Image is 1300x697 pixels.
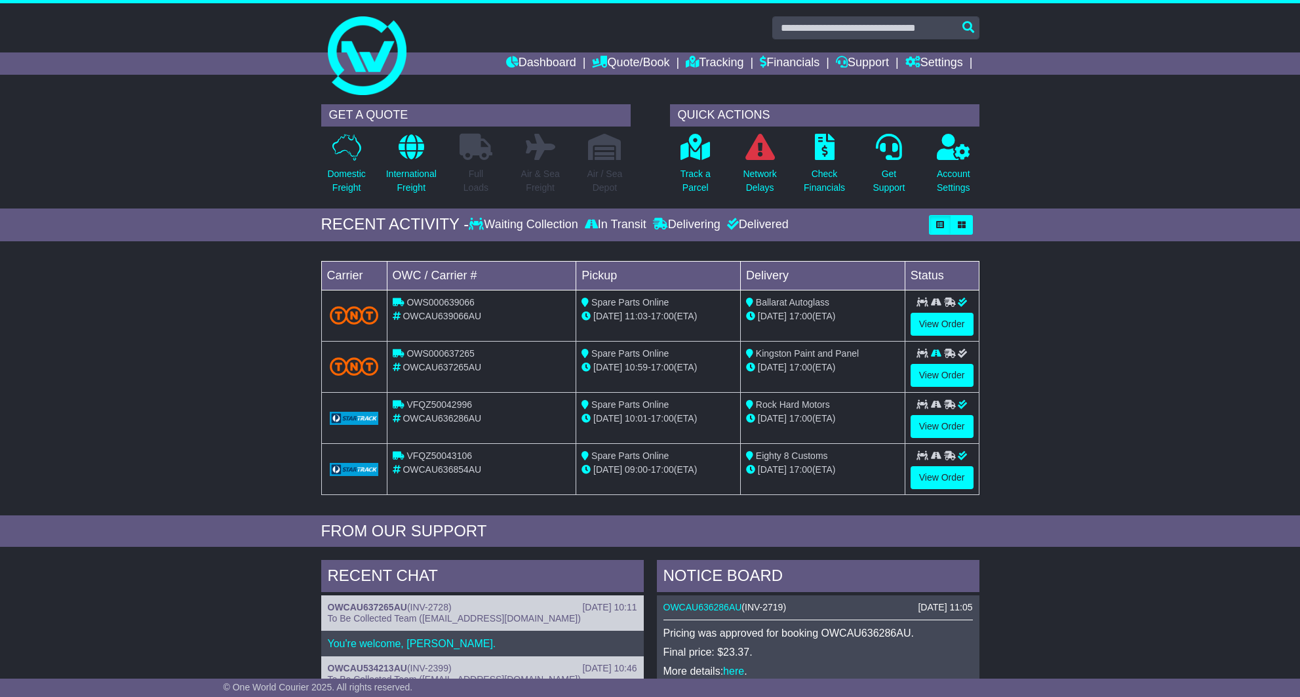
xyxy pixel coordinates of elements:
[872,133,905,202] a: GetSupport
[460,167,492,195] p: Full Loads
[936,133,971,202] a: AccountSettings
[593,464,622,475] span: [DATE]
[758,311,787,321] span: [DATE]
[326,133,366,202] a: DomesticFreight
[330,357,379,375] img: TNT_Domestic.png
[670,104,979,127] div: QUICK ACTIONS
[746,309,899,323] div: (ETA)
[905,261,979,290] td: Status
[328,613,581,624] span: To Be Collected Team ([EMAIL_ADDRESS][DOMAIN_NAME])
[740,261,905,290] td: Delivery
[663,602,742,612] a: OWCAU636286AU
[911,364,974,387] a: View Order
[386,167,437,195] p: International Freight
[327,167,365,195] p: Domestic Freight
[410,663,448,673] span: INV-2399
[330,412,379,425] img: GetCarrierServiceLogo
[328,663,637,674] div: ( )
[760,52,819,75] a: Financials
[836,52,889,75] a: Support
[625,464,648,475] span: 09:00
[321,215,469,234] div: RECENT ACTIVITY -
[651,362,674,372] span: 17:00
[328,663,407,673] a: OWCAU534213AU
[592,52,669,75] a: Quote/Book
[650,218,724,232] div: Delivering
[911,466,974,489] a: View Order
[746,361,899,374] div: (ETA)
[803,133,846,202] a: CheckFinancials
[756,450,828,461] span: Eighty 8 Customs
[756,297,829,308] span: Ballarat Autoglass
[680,167,711,195] p: Track a Parcel
[330,463,379,476] img: GetCarrierServiceLogo
[591,450,669,461] span: Spare Parts Online
[406,399,472,410] span: VFQZ50042996
[321,104,631,127] div: GET A QUOTE
[663,602,973,613] div: ( )
[593,311,622,321] span: [DATE]
[506,52,576,75] a: Dashboard
[746,463,899,477] div: (ETA)
[582,663,637,674] div: [DATE] 10:46
[651,413,674,424] span: 17:00
[581,309,735,323] div: - (ETA)
[745,602,783,612] span: INV-2719
[224,682,413,692] span: © One World Courier 2025. All rights reserved.
[403,464,481,475] span: OWCAU636854AU
[403,413,481,424] span: OWCAU636286AU
[918,602,972,613] div: [DATE] 11:05
[724,218,789,232] div: Delivered
[582,602,637,613] div: [DATE] 10:11
[581,463,735,477] div: - (ETA)
[328,637,637,650] p: You're welcome, [PERSON_NAME].
[657,560,979,595] div: NOTICE BOARD
[789,311,812,321] span: 17:00
[321,522,979,541] div: FROM OUR SUPPORT
[663,646,973,658] p: Final price: $23.37.
[591,399,669,410] span: Spare Parts Online
[804,167,845,195] p: Check Financials
[387,261,576,290] td: OWC / Carrier #
[591,348,669,359] span: Spare Parts Online
[625,311,648,321] span: 11:03
[469,218,581,232] div: Waiting Collection
[758,464,787,475] span: [DATE]
[723,666,744,677] a: here
[321,560,644,595] div: RECENT CHAT
[581,361,735,374] div: - (ETA)
[587,167,623,195] p: Air / Sea Depot
[905,52,963,75] a: Settings
[406,297,475,308] span: OWS000639066
[789,362,812,372] span: 17:00
[593,362,622,372] span: [DATE]
[758,413,787,424] span: [DATE]
[937,167,970,195] p: Account Settings
[911,313,974,336] a: View Order
[873,167,905,195] p: Get Support
[756,348,859,359] span: Kingston Paint and Panel
[593,413,622,424] span: [DATE]
[521,167,560,195] p: Air & Sea Freight
[328,602,637,613] div: ( )
[403,311,481,321] span: OWCAU639066AU
[581,218,650,232] div: In Transit
[406,450,472,461] span: VFQZ50043106
[330,306,379,324] img: TNT_Domestic.png
[746,412,899,426] div: (ETA)
[328,602,407,612] a: OWCAU637265AU
[651,464,674,475] span: 17:00
[403,362,481,372] span: OWCAU637265AU
[911,415,974,438] a: View Order
[663,665,973,677] p: More details: .
[789,464,812,475] span: 17:00
[756,399,830,410] span: Rock Hard Motors
[663,627,973,639] p: Pricing was approved for booking OWCAU636286AU.
[686,52,743,75] a: Tracking
[581,412,735,426] div: - (ETA)
[625,413,648,424] span: 10:01
[321,261,387,290] td: Carrier
[385,133,437,202] a: InternationalFreight
[625,362,648,372] span: 10:59
[591,297,669,308] span: Spare Parts Online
